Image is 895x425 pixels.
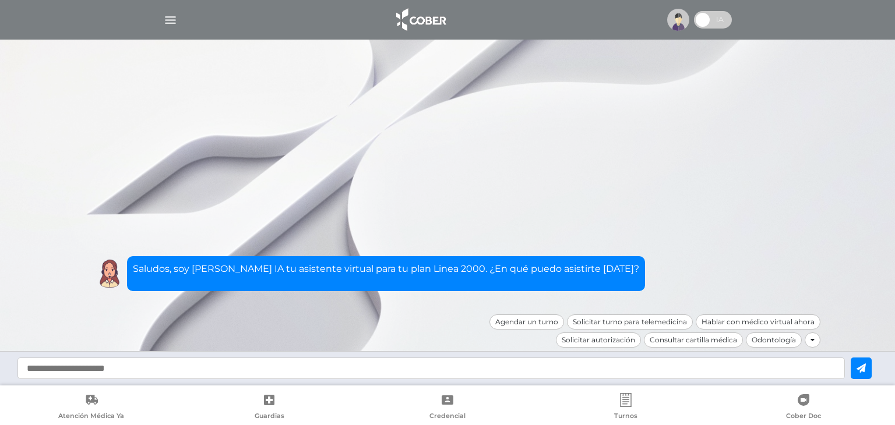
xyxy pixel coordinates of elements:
span: Guardias [255,412,284,422]
p: Saludos, soy [PERSON_NAME] IA tu asistente virtual para tu plan Linea 2000. ¿En qué puedo asistir... [133,262,639,276]
span: Atención Médica Ya [58,412,124,422]
div: Consultar cartilla médica [644,332,743,348]
div: Odontología [746,332,802,348]
span: Cober Doc [786,412,821,422]
div: Hablar con médico virtual ahora [696,314,820,330]
div: Solicitar turno para telemedicina [567,314,693,330]
div: Agendar un turno [489,314,564,330]
a: Cober Doc [714,393,893,423]
img: logo_cober_home-white.png [390,6,451,34]
img: Cober_menu-lines-white.svg [163,13,178,27]
span: Credencial [429,412,466,422]
a: Guardias [181,393,359,423]
a: Atención Médica Ya [2,393,181,423]
span: Turnos [614,412,637,422]
div: Solicitar autorización [556,332,641,348]
img: Cober IA [95,259,124,288]
img: profile-placeholder.svg [667,9,689,31]
a: Credencial [358,393,537,423]
a: Turnos [537,393,715,423]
